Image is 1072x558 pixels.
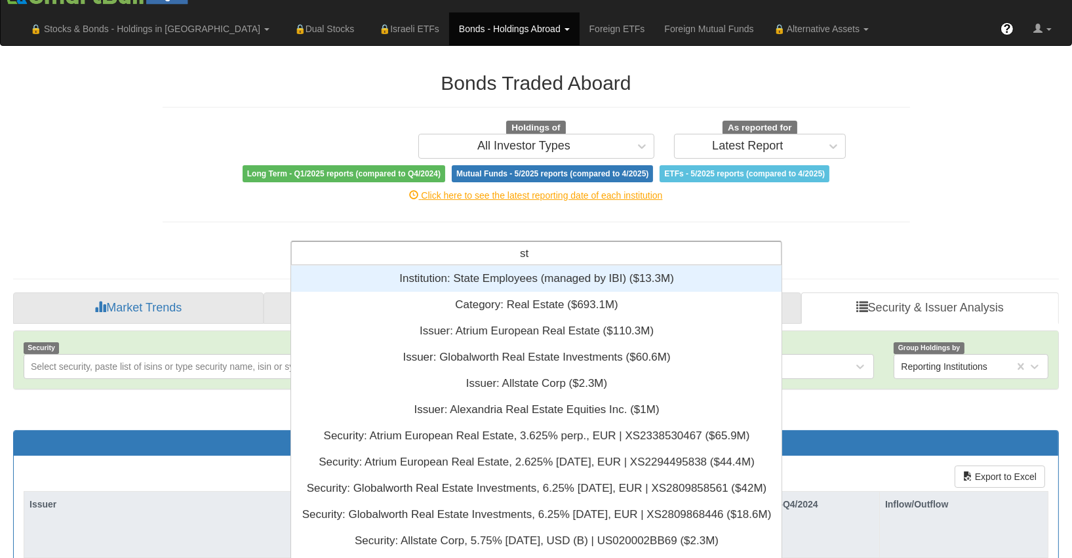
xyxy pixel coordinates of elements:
a: 🔒Dual Stocks [279,12,364,45]
div: All Investor Types [477,140,570,153]
span: As reported for [723,121,797,135]
div: Holdings Value-Q4/2024 [709,492,879,517]
div: Issuer: ‎Allstate Corp ‎($2.3M)‏ [291,370,782,397]
div: Inflow/Outflow [880,492,1049,517]
span: Long Term - Q1/2025 reports (compared to Q4/2024) [243,165,445,182]
div: Issuer: ‎Globalworth Real Estate Investments ‎($60.6M)‏ [291,344,782,370]
a: Bonds - Holdings Abroad [449,12,580,45]
div: Issuer: ‎Alexandria Real Estate Equities Inc. ‎($1M)‏ [291,397,782,423]
div: Issuer: ‎Atrium European Real Estate ‎($110.3M)‏ [291,318,782,344]
div: Security: ‎Allstate Corp, 5.75% [DATE], USD (B) | US020002BB69 ‎($2.3M)‏ [291,528,782,554]
span: Mutual Funds - 5/2025 reports (compared to 4/2025) [452,165,653,182]
span: ETFs - 5/2025 reports (compared to 4/2025) [660,165,829,182]
span: Security [24,342,59,353]
a: Foreign ETFs [580,12,655,45]
a: 🔒Israeli ETFs [364,12,448,45]
a: Foreign Mutual Funds [654,12,763,45]
div: Security: ‎Atrium European Real Estate, 3.625% perp., EUR | XS2338530467 ‎($65.9M)‏ [291,423,782,449]
span: Group Holdings by [894,342,964,353]
span: Holdings of [506,121,565,135]
a: 🔒 Stocks & Bonds - Holdings in [GEOGRAPHIC_DATA] [20,12,279,45]
div: Click here to see the latest reporting date of each institution [153,189,920,202]
div: Security: ‎Globalworth Real Estate Investments, 6.25% [DATE], EUR | XS2809858561 ‎($42M)‏ [291,475,782,502]
div: Select security, paste list of isins or type security name, isin or symbol [31,360,314,373]
button: Export to Excel [955,466,1045,488]
span: ? [1004,22,1011,35]
div: Security: ‎Atrium European Real Estate, 2.625% [DATE], EUR | XS2294495838 ‎($44.4M)‏ [291,449,782,475]
a: Sector Breakdown [264,292,536,324]
h3: Total Holdings per Issuer [24,437,1048,449]
a: Market Trends [13,292,264,324]
a: ? [991,12,1023,45]
h2: Bonds Traded Aboard [163,72,910,94]
div: Category: ‎Real Estate ‎($693.1M)‏ [291,292,782,318]
a: Security & Issuer Analysis [801,292,1059,324]
div: Security: ‎Globalworth Real Estate Investments, 6.25% [DATE], EUR | XS2809868446 ‎($18.6M)‏ [291,502,782,528]
div: Latest Report [712,140,783,153]
a: 🔒 Alternative Assets [764,12,879,45]
div: Issuer [24,492,537,517]
div: Institution: ‎State Employees (managed by IBI) ‎($13.3M)‏ [291,266,782,292]
div: Reporting Institutions [901,360,987,373]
